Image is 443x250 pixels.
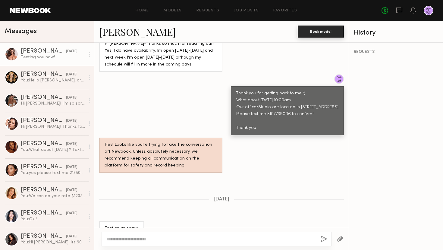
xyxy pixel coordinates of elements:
span: [DATE] [214,197,229,202]
div: [DATE] [66,164,77,170]
div: [DATE] [66,211,77,216]
div: Hi [PERSON_NAME]- thanks so much for reaching out! Yes, I do have availability. Im open [DATE]-[D... [105,41,217,68]
div: [DATE] [66,95,77,101]
div: [PERSON_NAME] [21,48,66,54]
div: Thank you for getting back to me :) What about [DATE] 10:00am Our office/Studio are located in [S... [236,90,338,132]
div: [PERSON_NAME] [21,72,66,78]
div: You: Hi [PERSON_NAME]. Its 90021 zip code also sent message about rescheduling, thank you [21,239,85,245]
a: Book model [298,29,344,34]
div: Hi [PERSON_NAME]! Thanks for reaching out! I’m going to be traveling for the next month and a hal... [21,124,85,130]
div: You: yes please text me 2135007789 [PERSON_NAME] [21,170,85,176]
button: Book model [298,26,344,38]
div: [DATE] [66,234,77,239]
div: [DATE] [66,72,77,78]
div: You: What about [DATE] ? Text me if you free to shoot [DATE], 2135007789 [PERSON_NAME] [21,147,85,153]
div: [PERSON_NAME] [21,210,66,216]
a: Job Posts [234,9,259,13]
div: Hey! Looks like you’re trying to take the conversation off Newbook. Unless absolutely necessary, ... [105,142,217,169]
div: Texting you now! [105,225,139,232]
a: Requests [196,9,220,13]
div: [DATE] [66,141,77,147]
div: [PERSON_NAME] [21,141,66,147]
div: Texting you now! [21,54,85,60]
div: [PERSON_NAME] [21,233,66,239]
div: Hi [PERSON_NAME]! I’m so sorry I just saw your message I wasn’t sure how to open these- I’m happy... [21,101,85,106]
div: REQUESTS [354,50,438,54]
span: Messages [5,28,37,35]
div: [PERSON_NAME] [21,164,66,170]
a: [PERSON_NAME] [99,25,176,38]
div: [DATE] [66,187,77,193]
div: [PERSON_NAME] [21,187,66,193]
a: Home [136,9,149,13]
div: [PERSON_NAME] [21,118,66,124]
a: Models [163,9,182,13]
a: Favorites [273,9,297,13]
div: [DATE] [66,49,77,54]
div: You: Hello [PERSON_NAME], are you available [DATE]? [21,78,85,83]
div: [DATE] [66,118,77,124]
div: History [354,29,438,36]
div: You: Ok ! [21,216,85,222]
div: [PERSON_NAME] [21,95,66,101]
div: You: We can do your rate $120/ hr Indoor in our studio or outdoor if not raining Could you text m... [21,193,85,199]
